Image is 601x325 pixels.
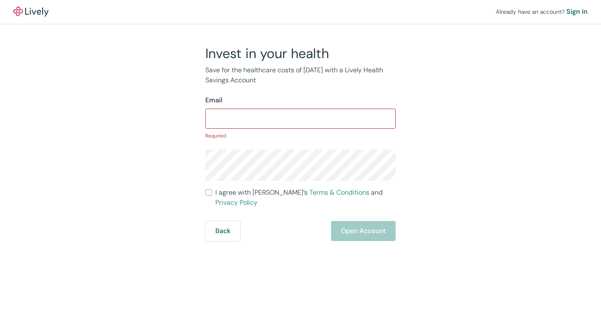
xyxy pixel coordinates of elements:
p: Save for the healthcare costs of [DATE] with a Lively Health Savings Account [205,65,396,85]
p: Required [205,132,396,140]
a: Privacy Policy [215,198,258,207]
div: Already have an account? [496,7,588,17]
span: I agree with [PERSON_NAME]’s and [215,188,396,208]
label: Email [205,95,222,105]
h2: Invest in your health [205,45,396,62]
a: Sign in [566,7,588,17]
button: Back [205,221,240,241]
a: LivelyLively [13,7,48,17]
a: Terms & Conditions [309,188,369,197]
img: Lively [13,7,48,17]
